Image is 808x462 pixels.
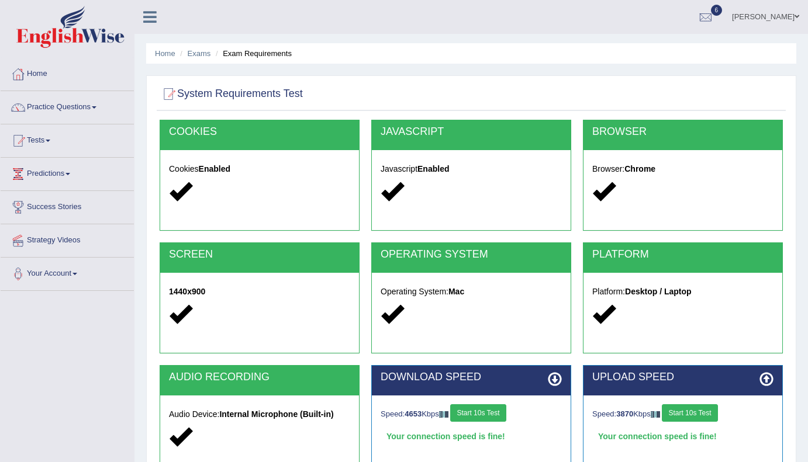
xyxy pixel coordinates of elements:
a: Your Account [1,258,134,287]
strong: 4653 [405,409,422,418]
h5: Platform: [592,287,774,296]
div: Speed: Kbps [592,404,774,425]
img: ajax-loader-fb-connection.gif [439,411,448,418]
li: Exam Requirements [213,48,292,59]
a: Home [1,58,134,87]
img: ajax-loader-fb-connection.gif [651,411,660,418]
a: Tests [1,124,134,154]
h2: SCREEN [169,249,350,260]
a: Practice Questions [1,91,134,120]
h2: AUDIO RECORDING [169,371,350,383]
a: Strategy Videos [1,224,134,253]
h5: Operating System: [381,287,562,296]
a: Exams [188,49,211,58]
span: 6 [711,5,723,16]
button: Start 10s Test [450,404,506,422]
strong: Chrome [624,164,655,173]
h2: OPERATING SYSTEM [381,249,562,260]
button: Start 10s Test [662,404,717,422]
strong: 3870 [616,409,633,418]
h2: UPLOAD SPEED [592,371,774,383]
strong: Enabled [199,164,230,173]
strong: Mac [448,287,464,296]
h2: DOWNLOAD SPEED [381,371,562,383]
h5: Javascript [381,165,562,173]
h5: Audio Device: [169,410,350,419]
strong: 1440x900 [169,287,205,296]
h2: BROWSER [592,126,774,138]
h2: COOKIES [169,126,350,138]
strong: Desktop / Laptop [625,287,692,296]
div: Your connection speed is fine! [381,428,562,445]
a: Predictions [1,158,134,187]
div: Speed: Kbps [381,404,562,425]
h2: PLATFORM [592,249,774,260]
a: Success Stories [1,191,134,220]
h2: JAVASCRIPT [381,126,562,138]
a: Home [155,49,175,58]
h5: Cookies [169,165,350,173]
strong: Internal Microphone (Built-in) [219,409,333,419]
h2: System Requirements Test [160,85,303,103]
div: Your connection speed is fine! [592,428,774,445]
strong: Enabled [417,164,449,173]
h5: Browser: [592,165,774,173]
